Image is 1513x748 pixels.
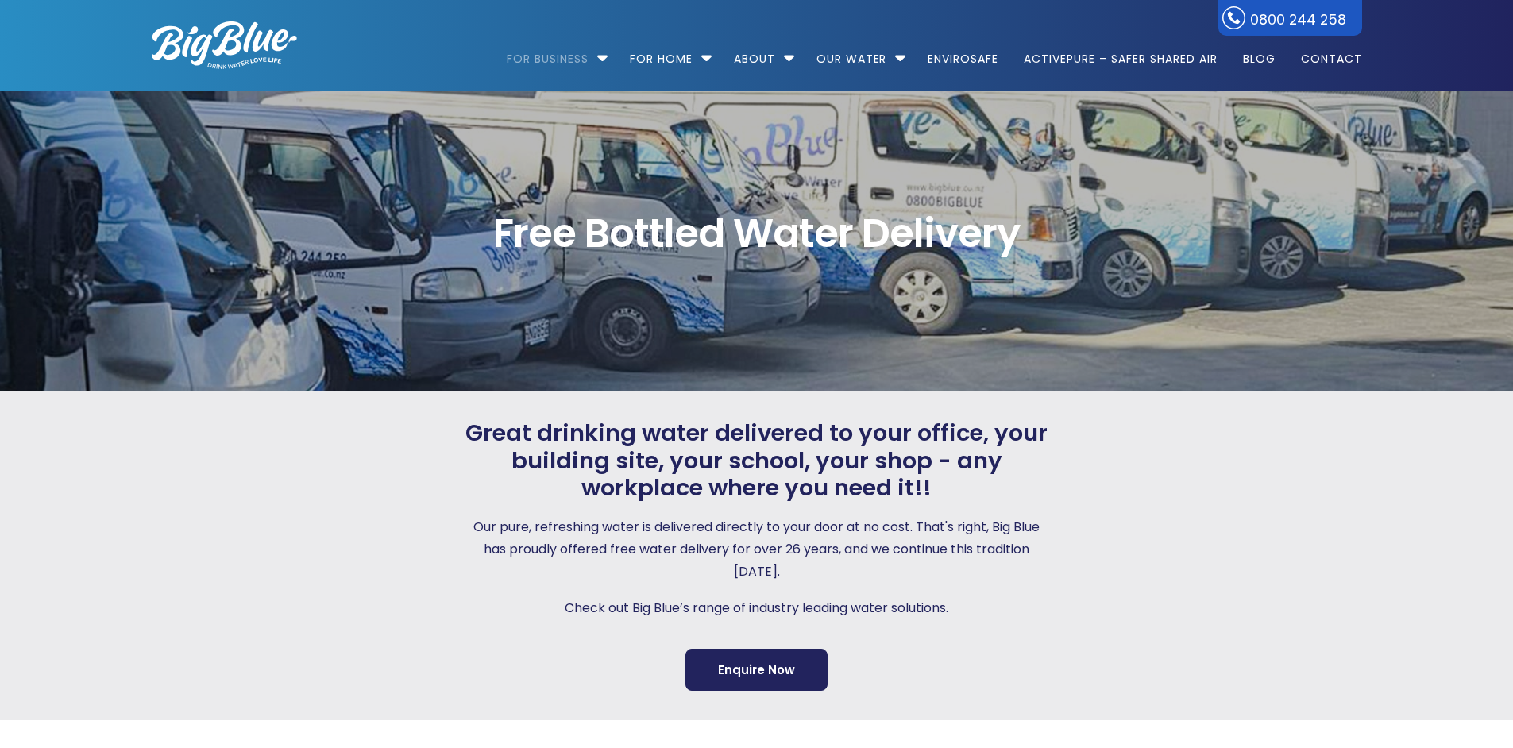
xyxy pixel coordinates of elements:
img: logo [152,21,297,69]
span: Great drinking water delivered to your office, your building site, your school, your shop - any w... [461,419,1052,502]
p: Our pure, refreshing water is delivered directly to your door at no cost. That's right, Big Blue ... [461,516,1052,583]
p: Check out Big Blue’s range of industry leading water solutions. [461,597,1052,619]
a: Enquire Now [685,649,828,691]
span: Free Bottled Water Delivery [152,214,1362,253]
